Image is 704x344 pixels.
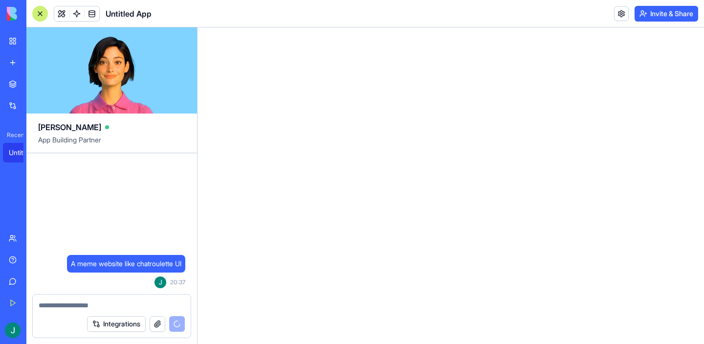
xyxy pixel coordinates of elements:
[154,276,166,288] img: ACg8ocKYD3zA7ByONjQjTYpfHxfHfjcPjfNYr2miS_1cdDHVMhBaKw=s96-c
[38,121,101,133] span: [PERSON_NAME]
[3,131,23,139] span: Recent
[3,143,42,162] a: Untitled App
[5,322,21,338] img: ACg8ocKYD3zA7ByONjQjTYpfHxfHfjcPjfNYr2miS_1cdDHVMhBaKw=s96-c
[635,6,698,22] button: Invite & Share
[106,8,152,20] span: Untitled App
[170,278,185,286] span: 20:37
[71,259,181,269] span: A meme website like chatroulette UI
[87,316,146,332] button: Integrations
[7,7,67,21] img: logo
[38,135,185,153] span: App Building Partner
[9,148,36,158] div: Untitled App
